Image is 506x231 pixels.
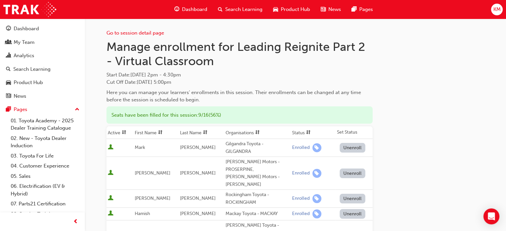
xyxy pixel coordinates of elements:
[106,79,171,85] span: Cut Off Date : [DATE] 5:00pm
[340,209,366,219] button: Unenroll
[328,6,341,13] span: News
[122,130,126,136] span: sorting-icon
[6,107,11,113] span: pages-icon
[255,130,260,136] span: sorting-icon
[130,72,181,78] span: [DATE] 2pm - 4:30pm
[352,5,357,14] span: pages-icon
[6,66,11,72] span: search-icon
[106,106,373,124] div: Seats have been filled for this session : 9 / 16 ( 56% )
[135,195,170,201] span: [PERSON_NAME]
[6,26,11,32] span: guage-icon
[106,126,133,139] th: Toggle SortBy
[180,145,216,150] span: [PERSON_NAME]
[226,191,289,206] div: Rockingham Toyota - ROCKINGHAM
[8,151,82,161] a: 03. Toyota For Life
[315,3,346,16] a: news-iconNews
[306,130,311,136] span: sorting-icon
[491,4,503,15] button: KM
[14,52,34,59] div: Analytics
[8,133,82,151] a: 02. New - Toyota Dealer Induction
[8,161,82,171] a: 04. Customer Experience
[340,169,366,178] button: Unenroll
[321,5,326,14] span: news-icon
[6,40,11,46] span: people-icon
[3,21,82,103] button: DashboardMy TeamAnalyticsSearch LearningProduct HubNews
[226,140,289,155] div: Gilgandra Toyota - GILGANDRA
[14,106,27,113] div: Pages
[3,76,82,89] a: Product Hub
[3,103,82,116] button: Pages
[133,126,179,139] th: Toggle SortBy
[483,208,499,224] div: Open Intercom Messenger
[135,145,145,150] span: Mark
[180,170,216,176] span: [PERSON_NAME]
[108,195,113,202] span: User is active
[106,89,373,104] div: Here you can manage your learners' enrollments in this session. Their enrollments can be changed ...
[218,5,223,14] span: search-icon
[312,143,321,152] span: learningRecordVerb_ENROLL-icon
[73,218,78,226] span: prev-icon
[225,6,262,13] span: Search Learning
[312,209,321,218] span: learningRecordVerb_ENROLL-icon
[8,116,82,133] a: 01. Toyota Academy - 2025 Dealer Training Catalogue
[158,130,163,136] span: sorting-icon
[213,3,268,16] a: search-iconSearch Learning
[273,5,278,14] span: car-icon
[493,6,500,13] span: KM
[312,194,321,203] span: learningRecordVerb_ENROLL-icon
[226,158,289,188] div: [PERSON_NAME] Motors - PROSERPINE, [PERSON_NAME] Motors - [PERSON_NAME]
[292,145,310,151] div: Enrolled
[13,65,51,73] div: Search Learning
[108,170,113,176] span: User is active
[3,50,82,62] a: Analytics
[6,80,11,86] span: car-icon
[268,3,315,16] a: car-iconProduct Hub
[3,36,82,49] a: My Team
[6,93,11,99] span: news-icon
[8,199,82,209] a: 07. Parts21 Certification
[106,30,164,36] a: Go to session detail page
[108,144,113,151] span: User is active
[3,23,82,35] a: Dashboard
[169,3,213,16] a: guage-iconDashboard
[106,71,373,79] span: Start Date :
[179,126,224,139] th: Toggle SortBy
[180,195,216,201] span: [PERSON_NAME]
[336,126,373,139] th: Set Status
[346,3,378,16] a: pages-iconPages
[106,40,373,68] h1: Manage enrollment for Leading Reignite Part 2 - Virtual Classroom
[340,143,366,153] button: Unenroll
[281,6,310,13] span: Product Hub
[340,194,366,203] button: Unenroll
[14,39,35,46] div: My Team
[6,53,11,59] span: chart-icon
[292,195,310,202] div: Enrolled
[3,90,82,102] a: News
[14,25,39,33] div: Dashboard
[292,170,310,176] div: Enrolled
[14,92,26,100] div: News
[75,105,80,114] span: up-icon
[182,6,207,13] span: Dashboard
[108,210,113,217] span: User is active
[135,170,170,176] span: [PERSON_NAME]
[203,130,208,136] span: sorting-icon
[8,181,82,199] a: 06. Electrification (EV & Hybrid)
[312,169,321,178] span: learningRecordVerb_ENROLL-icon
[224,126,291,139] th: Toggle SortBy
[180,211,216,216] span: [PERSON_NAME]
[8,171,82,181] a: 05. Sales
[3,63,82,75] a: Search Learning
[3,2,56,17] img: Trak
[8,209,82,219] a: 08. Service Training
[291,126,336,139] th: Toggle SortBy
[292,211,310,217] div: Enrolled
[14,79,43,86] div: Product Hub
[174,5,179,14] span: guage-icon
[135,211,150,216] span: Hamish
[226,210,289,218] div: Mackay Toyota - MACKAY
[359,6,373,13] span: Pages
